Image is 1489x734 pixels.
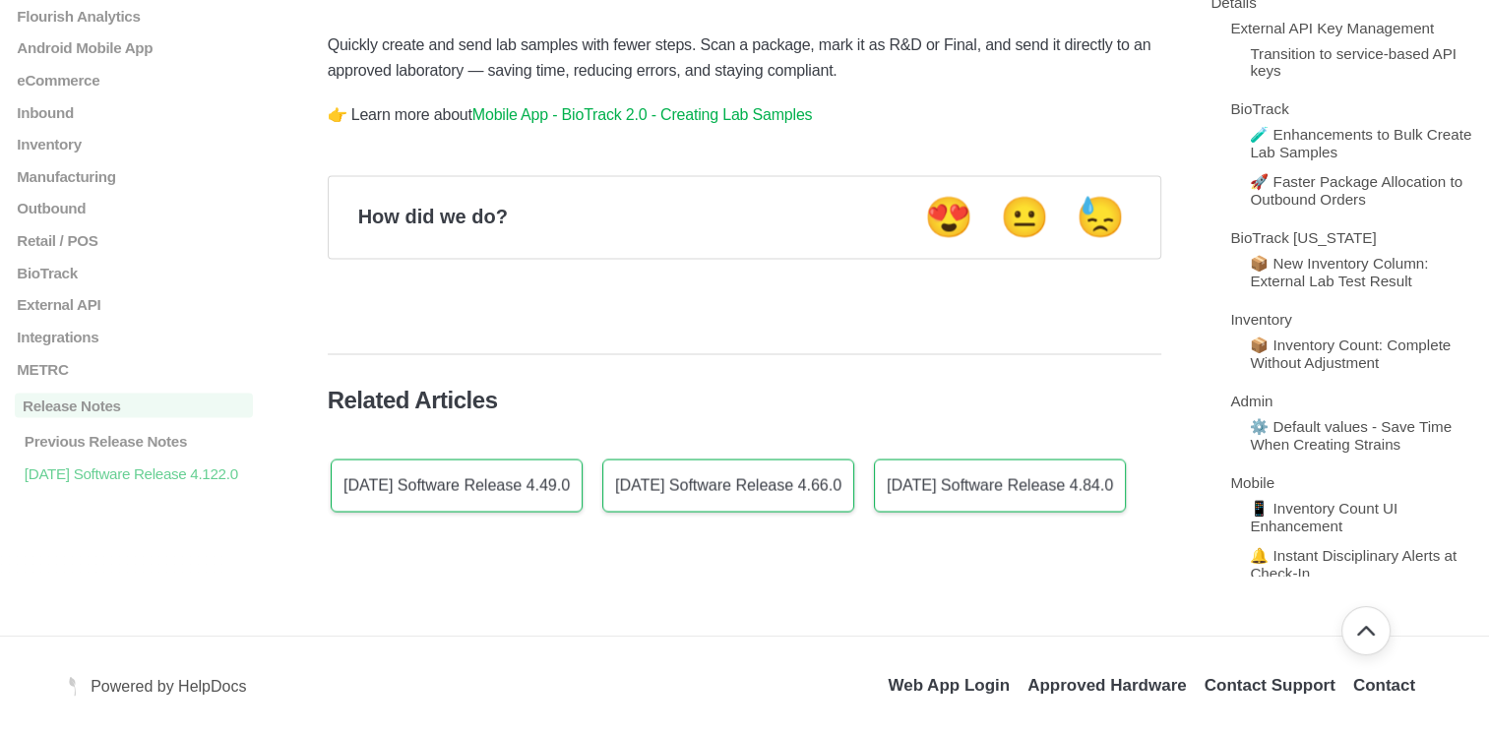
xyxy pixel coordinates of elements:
[1250,127,1471,161] a: 🧪 Enhancements to Bulk Create Lab Samples
[1341,606,1391,655] button: Go back to top of document
[918,193,979,241] button: Positive feedback button
[15,136,253,153] a: Inventory
[602,459,854,512] a: [DATE] Software Release 4.66.0
[1250,419,1452,454] a: ⚙️ Default values - Save Time When Creating Strains
[23,464,254,481] p: [DATE] Software Release 4.122.0
[1230,475,1274,492] a: Mobile
[1250,174,1462,209] a: 🚀 Faster Package Allocation to Outbound Orders
[15,72,253,89] a: eCommerce
[328,102,1162,128] p: 👉 Learn more about
[1250,501,1397,535] a: 📱 Inventory Count UI Enhancement
[15,7,253,24] a: Flourish Analytics
[15,39,253,56] a: Android Mobile App
[69,676,76,696] img: Flourish Help Center
[1250,337,1451,372] a: 📦 Inventory Count: Complete Without Adjustment
[1205,675,1335,694] a: Opens in a new tab
[81,675,246,694] a: Opens in a new tab
[1250,256,1428,290] a: 📦 New Inventory Column: External Lab Test Result
[472,106,813,123] a: Mobile App - BioTrack 2.0 - Creating Lab Samples
[15,232,253,249] a: Retail / POS
[615,476,841,494] p: [DATE] Software Release 4.66.0
[888,675,1010,694] a: Opens in a new tab
[1027,675,1187,694] a: Opens in a new tab
[15,264,253,280] a: BioTrack
[1230,230,1376,247] a: BioTrack [US_STATE]
[1250,548,1457,582] a: 🔔 Instant Disciplinary Alerts at Check-In
[69,675,81,694] a: Opens in a new tab
[1230,21,1434,37] a: External API Key Management
[328,386,1162,413] h4: Related Articles
[91,677,246,694] span: Powered by HelpDocs
[1353,675,1415,694] a: Contact
[358,206,508,228] p: How did we do?
[15,200,253,216] a: Outbound
[15,103,253,120] a: Inbound
[887,476,1113,494] p: [DATE] Software Release 4.84.0
[874,459,1126,512] a: [DATE] Software Release 4.84.0
[15,296,253,313] a: External API
[15,393,253,417] a: Release Notes
[15,464,253,481] a: [DATE] Software Release 4.122.0
[15,432,253,449] a: Previous Release Notes
[15,329,253,345] a: Integrations
[994,193,1055,241] button: Neutral feedback button
[1230,312,1291,329] a: Inventory
[1230,394,1272,410] a: Admin
[1250,46,1457,80] a: Transition to service-based API keys
[328,32,1162,84] p: Quickly create and send lab samples with fewer steps. Scan a package, mark it as R&D or Final, an...
[15,168,253,185] a: Manufacturing
[331,459,583,512] a: [DATE] Software Release 4.49.0
[23,432,254,449] p: Previous Release Notes
[1070,193,1131,241] button: Negative feedback button
[15,360,253,377] a: METRC
[1230,101,1288,118] a: BioTrack
[343,476,570,494] p: [DATE] Software Release 4.49.0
